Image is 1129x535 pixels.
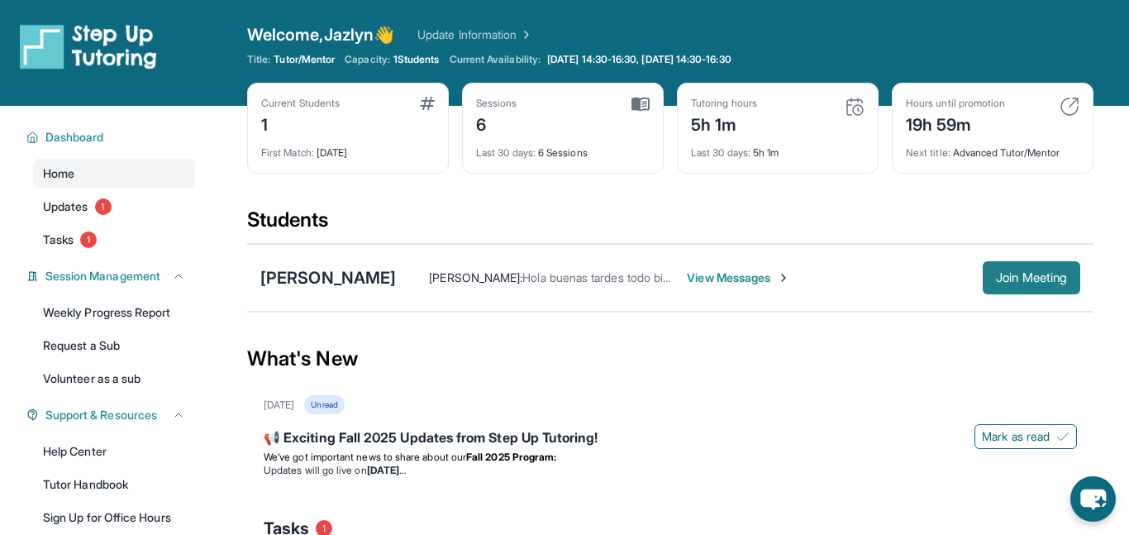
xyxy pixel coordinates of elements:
[476,110,517,136] div: 6
[906,97,1005,110] div: Hours until promotion
[996,273,1067,283] span: Join Meeting
[39,407,185,423] button: Support & Resources
[631,97,650,112] img: card
[476,136,650,160] div: 6 Sessions
[906,146,950,159] span: Next title :
[906,136,1079,160] div: Advanced Tutor/Mentor
[1070,476,1116,522] button: chat-button
[261,110,340,136] div: 1
[264,451,466,463] span: We’ve got important news to share about our
[845,97,865,117] img: card
[45,407,157,423] span: Support & Resources
[33,437,195,466] a: Help Center
[777,271,790,284] img: Chevron-Right
[33,225,195,255] a: Tasks1
[691,136,865,160] div: 5h 1m
[691,146,750,159] span: Last 30 days :
[547,53,731,66] span: [DATE] 14:30-16:30, [DATE] 14:30-16:30
[393,53,440,66] span: 1 Students
[517,26,533,43] img: Chevron Right
[982,428,1050,445] span: Mark as read
[429,270,522,284] span: [PERSON_NAME] :
[80,232,97,248] span: 1
[274,53,335,66] span: Tutor/Mentor
[260,266,396,289] div: [PERSON_NAME]
[544,53,735,66] a: [DATE] 14:30-16:30, [DATE] 14:30-16:30
[33,192,195,222] a: Updates1
[247,322,1093,395] div: What's New
[367,464,406,476] strong: [DATE]
[983,261,1080,294] button: Join Meeting
[43,232,74,248] span: Tasks
[247,53,270,66] span: Title:
[420,97,435,110] img: card
[33,298,195,327] a: Weekly Progress Report
[691,110,757,136] div: 5h 1m
[974,424,1077,449] button: Mark as read
[261,97,340,110] div: Current Students
[261,146,314,159] span: First Match :
[691,97,757,110] div: Tutoring hours
[417,26,533,43] a: Update Information
[33,503,195,533] a: Sign Up for Office Hours
[264,428,1077,451] div: 📢 Exciting Fall 2025 Updates from Step Up Tutoring!
[264,464,1077,477] li: Updates will go live on
[39,129,185,146] button: Dashboard
[20,23,157,69] img: logo
[43,165,74,182] span: Home
[33,364,195,394] a: Volunteer as a sub
[476,97,517,110] div: Sessions
[33,331,195,361] a: Request a Sub
[45,268,160,284] span: Session Management
[304,395,344,414] div: Unread
[450,53,541,66] span: Current Availability:
[1056,430,1069,443] img: Mark as read
[906,110,1005,136] div: 19h 59m
[476,146,536,159] span: Last 30 days :
[45,129,104,146] span: Dashboard
[247,207,1093,243] div: Students
[1060,97,1079,117] img: card
[247,23,394,46] span: Welcome, Jazlyn 👋
[345,53,390,66] span: Capacity:
[264,399,294,412] div: [DATE]
[687,270,790,286] span: View Messages
[39,268,185,284] button: Session Management
[261,136,435,160] div: [DATE]
[43,198,88,215] span: Updates
[33,470,195,499] a: Tutor Handbook
[95,198,112,215] span: 1
[522,270,688,284] span: Hola buenas tardes todo bien??
[466,451,556,463] strong: Fall 2025 Program:
[33,159,195,189] a: Home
